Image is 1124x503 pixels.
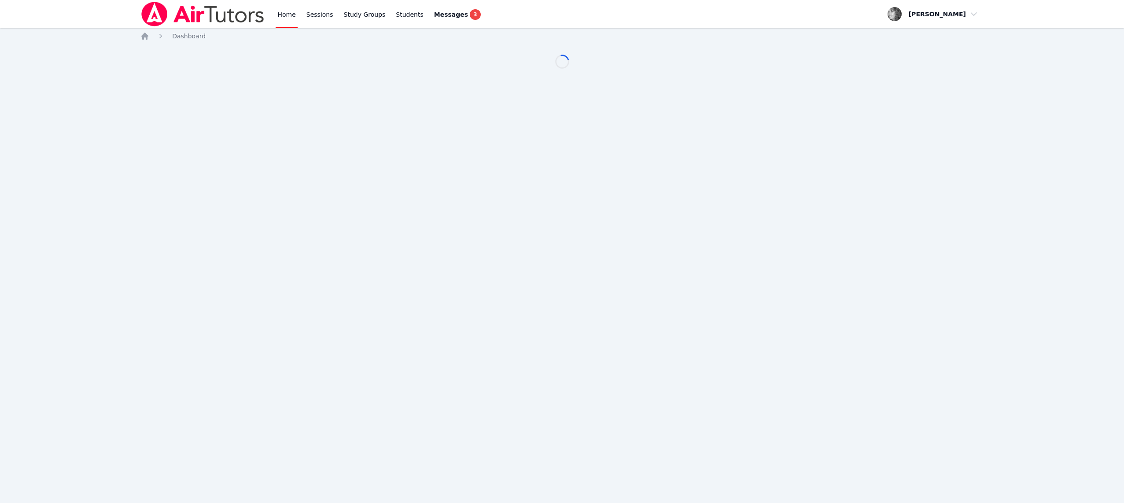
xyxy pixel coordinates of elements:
span: 3 [470,9,480,20]
a: Dashboard [172,32,206,41]
nav: Breadcrumb [140,32,984,41]
span: Messages [434,10,468,19]
img: Air Tutors [140,2,265,26]
span: Dashboard [172,33,206,40]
